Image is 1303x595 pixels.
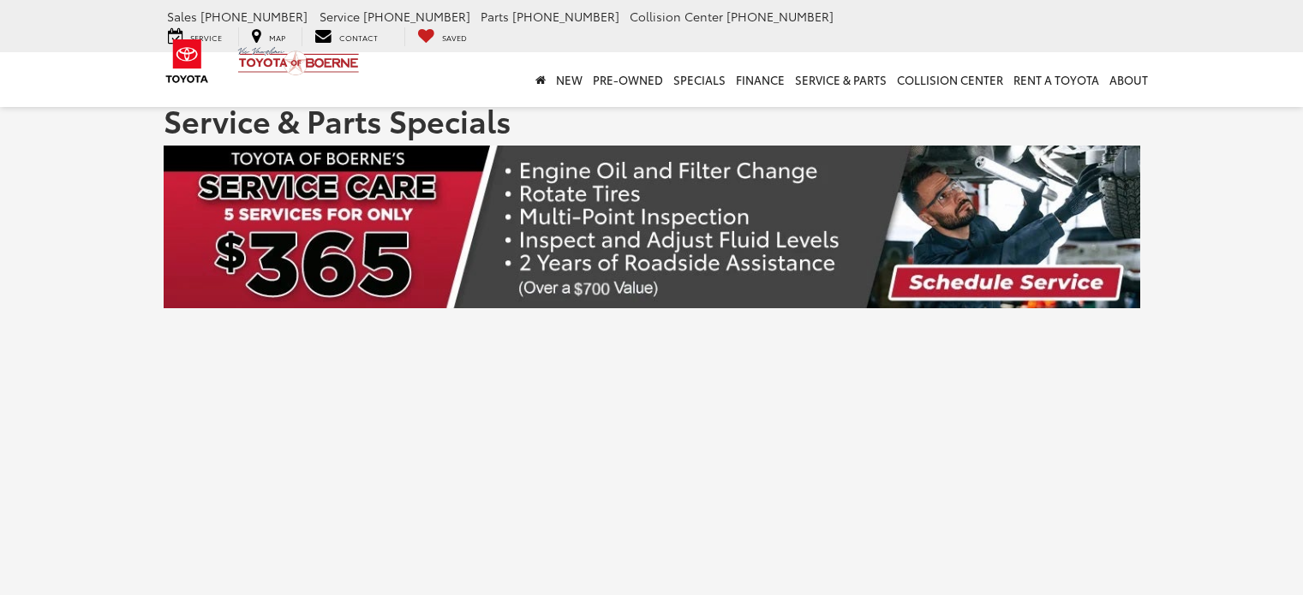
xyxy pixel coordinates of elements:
[302,27,391,46] a: Contact
[481,8,509,25] span: Parts
[726,8,834,25] span: [PHONE_NUMBER]
[404,27,480,46] a: My Saved Vehicles
[238,27,298,46] a: Map
[164,103,1140,137] h1: Service & Parts Specials
[164,146,1140,308] img: New Service Care Banner
[512,8,619,25] span: [PHONE_NUMBER]
[269,32,285,43] span: Map
[668,52,731,107] a: Specials
[892,52,1008,107] a: Collision Center
[200,8,308,25] span: [PHONE_NUMBER]
[442,32,467,43] span: Saved
[339,32,378,43] span: Contact
[588,52,668,107] a: Pre-Owned
[530,52,551,107] a: Home
[320,8,360,25] span: Service
[790,52,892,107] a: Service & Parts: Opens in a new tab
[167,8,197,25] span: Sales
[1008,52,1104,107] a: Rent a Toyota
[731,52,790,107] a: Finance
[237,46,360,76] img: Vic Vaughan Toyota of Boerne
[190,32,222,43] span: Service
[630,8,723,25] span: Collision Center
[155,27,235,46] a: Service
[363,8,470,25] span: [PHONE_NUMBER]
[551,52,588,107] a: New
[1104,52,1153,107] a: About
[155,33,219,89] img: Toyota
